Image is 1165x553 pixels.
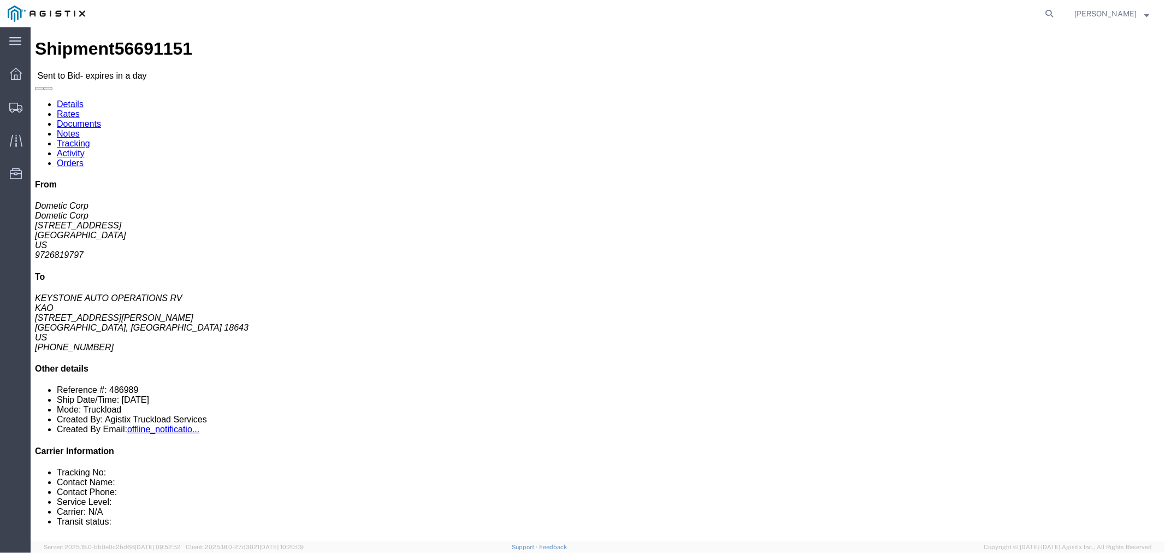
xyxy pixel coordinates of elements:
[512,544,539,550] a: Support
[1074,8,1137,20] span: Andy Schwimmer
[186,544,304,550] span: Client: 2025.18.0-27d3021
[259,544,304,550] span: [DATE] 10:20:09
[1074,7,1150,20] button: [PERSON_NAME]
[135,544,181,550] span: [DATE] 09:52:52
[8,5,85,22] img: logo
[984,543,1152,552] span: Copyright © [DATE]-[DATE] Agistix Inc., All Rights Reserved
[44,544,181,550] span: Server: 2025.18.0-bb0e0c2bd68
[539,544,567,550] a: Feedback
[31,27,1165,542] iframe: FS Legacy Container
